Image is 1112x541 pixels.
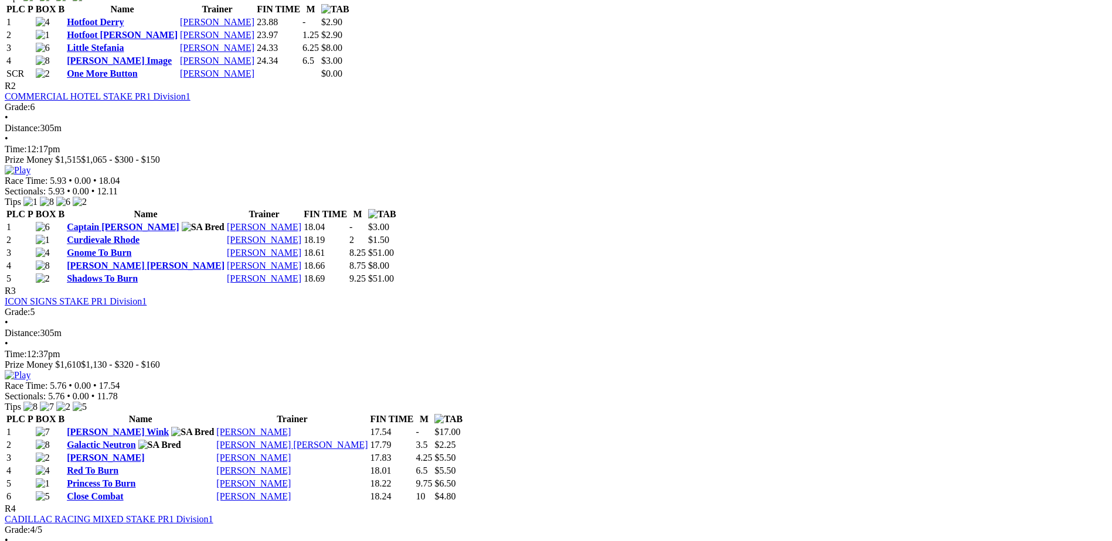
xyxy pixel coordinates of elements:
img: Play [5,370,30,381]
span: Tips [5,197,21,207]
div: 12:17pm [5,144,1107,155]
span: P [28,414,33,424]
img: SA Bred [171,427,214,437]
td: 3 [6,452,34,464]
span: P [28,4,33,14]
span: Grade: [5,525,30,535]
td: 3 [6,42,34,54]
text: 6.5 [302,56,314,66]
span: Race Time: [5,176,47,186]
td: 5 [6,273,34,285]
span: PLC [6,414,25,424]
td: 5 [6,478,34,489]
span: 0.00 [73,391,89,401]
th: Trainer [216,413,368,425]
td: 17.54 [370,426,414,438]
text: 6.5 [416,465,427,475]
span: $17.00 [434,427,460,437]
img: 6 [36,222,50,232]
a: [PERSON_NAME] [227,222,301,232]
span: • [67,391,70,401]
div: Prize Money $1,610 [5,359,1107,370]
img: 2 [73,197,87,207]
span: • [67,186,70,196]
span: Grade: [5,102,30,112]
span: 0.00 [74,381,91,391]
a: Little Stefania [67,43,124,53]
img: 2 [36,453,50,463]
th: Name [66,4,178,15]
span: Time: [5,144,27,154]
span: 5.76 [48,391,64,401]
img: 2 [36,69,50,79]
th: FIN TIME [370,413,414,425]
td: 18.01 [370,465,414,477]
span: $4.80 [434,491,455,501]
div: 6 [5,102,1107,112]
span: Distance: [5,123,40,133]
span: Sectionals: [5,186,46,196]
span: • [69,176,72,186]
th: M [302,4,319,15]
span: Grade: [5,307,30,317]
td: 18.22 [370,478,414,489]
img: 8 [36,56,50,66]
span: $0.00 [321,69,342,78]
img: TAB [321,4,349,15]
th: FIN TIME [303,208,348,220]
span: $1.50 [368,235,389,245]
td: 17.79 [370,439,414,451]
td: 1 [6,221,34,233]
span: B [58,414,64,424]
img: 2 [56,402,70,412]
span: R4 [5,504,16,513]
a: [PERSON_NAME] [216,453,291,463]
span: Race Time: [5,381,47,391]
th: M [415,413,433,425]
td: 17.83 [370,452,414,464]
span: $8.00 [368,261,389,270]
a: [PERSON_NAME] [180,56,254,66]
span: • [93,381,97,391]
img: 1 [36,30,50,40]
a: [PERSON_NAME] [216,465,291,475]
span: BOX [36,4,56,14]
th: Name [66,208,225,220]
span: BOX [36,209,56,219]
img: 7 [40,402,54,412]
span: $3.00 [321,56,342,66]
td: 4 [6,55,34,67]
span: 5.93 [48,186,64,196]
img: 5 [73,402,87,412]
th: Trainer [226,208,302,220]
span: $2.90 [321,30,342,40]
span: 5.76 [50,381,66,391]
text: 9.75 [416,478,432,488]
div: 5 [5,307,1107,317]
a: Captain [PERSON_NAME] [67,222,179,232]
a: [PERSON_NAME] [180,30,254,40]
td: 18.24 [370,491,414,502]
span: 0.00 [73,186,89,196]
text: 1.25 [302,30,319,40]
span: • [5,112,8,122]
td: 1 [6,426,34,438]
span: B [58,209,64,219]
td: 18.04 [303,221,348,233]
span: P [28,209,33,219]
a: Gnome To Burn [67,248,131,258]
td: 23.88 [256,16,301,28]
span: • [5,317,8,327]
span: BOX [36,414,56,424]
img: TAB [368,209,396,220]
span: Tips [5,402,21,412]
img: 6 [56,197,70,207]
td: 18.19 [303,234,348,246]
text: 10 [416,491,425,501]
span: $2.90 [321,17,342,27]
a: COMMERCIAL HOTEL STAKE PR1 Division1 [5,91,191,101]
text: 8.75 [349,261,366,270]
span: Time: [5,349,27,359]
div: 305m [5,328,1107,338]
a: [PERSON_NAME] Wink [67,427,169,437]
